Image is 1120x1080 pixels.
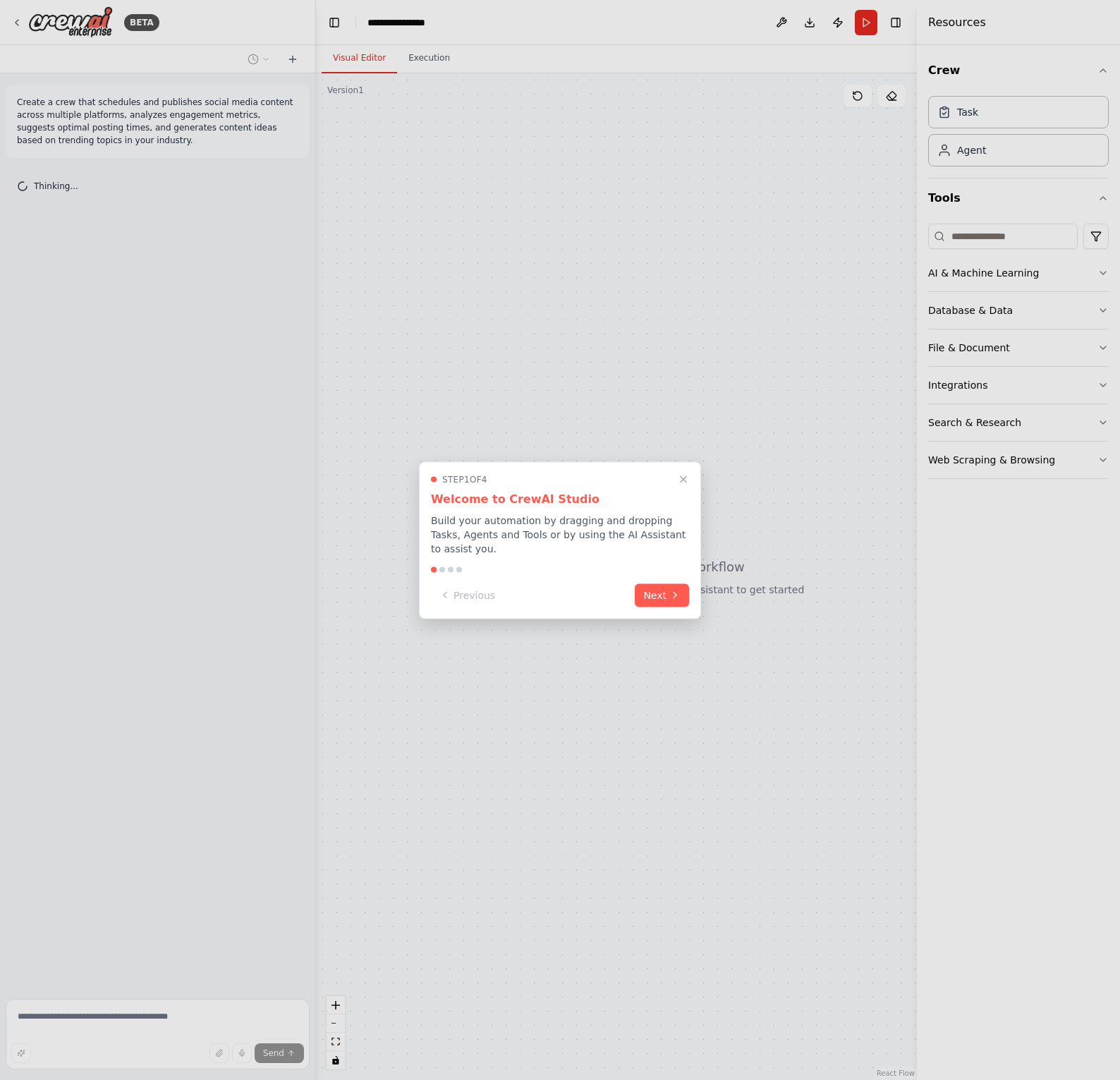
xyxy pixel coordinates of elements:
[675,471,692,487] button: Close walkthrough
[431,583,504,607] button: Previous
[324,13,344,32] button: Hide left sidebar
[431,513,689,555] p: Build your automation by dragging and dropping Tasks, Agents and Tools or by using the AI Assista...
[635,583,689,607] button: Next
[431,490,689,507] h3: Welcome to CrewAI Studio
[442,473,487,485] span: Step 1 of 4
